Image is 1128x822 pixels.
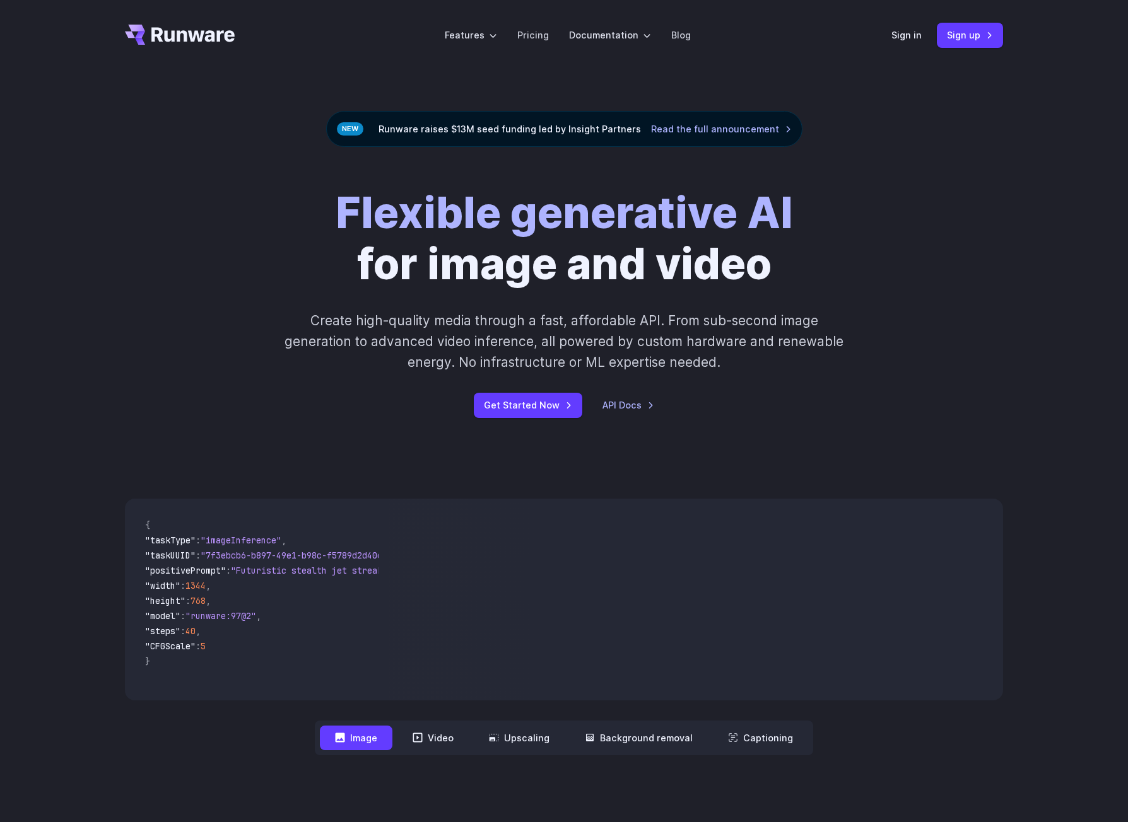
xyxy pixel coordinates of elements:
a: Read the full announcement [651,122,792,136]
span: "imageInference" [201,535,281,546]
span: : [180,610,185,622]
strong: Flexible generative AI [336,187,793,238]
span: : [226,565,231,576]
span: , [196,625,201,637]
span: "steps" [145,625,180,637]
span: "runware:97@2" [185,610,256,622]
span: , [206,595,211,606]
span: 768 [191,595,206,606]
h1: for image and video [336,187,793,290]
span: : [180,580,185,591]
a: API Docs [602,398,654,412]
span: , [206,580,211,591]
button: Background removal [570,726,708,750]
p: Create high-quality media through a fast, affordable API. From sub-second image generation to adv... [283,310,845,373]
span: : [196,640,201,652]
a: Sign up [937,23,1003,47]
a: Pricing [517,28,549,42]
span: : [196,550,201,561]
a: Get Started Now [474,393,582,417]
span: "width" [145,580,180,591]
button: Captioning [713,726,808,750]
span: { [145,519,150,531]
span: : [185,595,191,606]
span: , [281,535,286,546]
button: Video [397,726,469,750]
span: "7f3ebcb6-b897-49e1-b98c-f5789d2d40d7" [201,550,392,561]
a: Go to / [125,25,235,45]
span: "model" [145,610,180,622]
span: } [145,656,150,667]
span: 5 [201,640,206,652]
label: Features [445,28,497,42]
span: 40 [185,625,196,637]
span: "height" [145,595,185,606]
label: Documentation [569,28,651,42]
span: "positivePrompt" [145,565,226,576]
div: Runware raises $13M seed funding led by Insight Partners [326,111,802,147]
span: "Futuristic stealth jet streaking through a neon-lit cityscape with glowing purple exhaust" [231,565,690,576]
a: Blog [671,28,691,42]
button: Image [320,726,392,750]
span: "taskUUID" [145,550,196,561]
span: : [180,625,185,637]
button: Upscaling [474,726,565,750]
span: : [196,535,201,546]
span: 1344 [185,580,206,591]
a: Sign in [891,28,922,42]
span: "CFGScale" [145,640,196,652]
span: "taskType" [145,535,196,546]
span: , [256,610,261,622]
